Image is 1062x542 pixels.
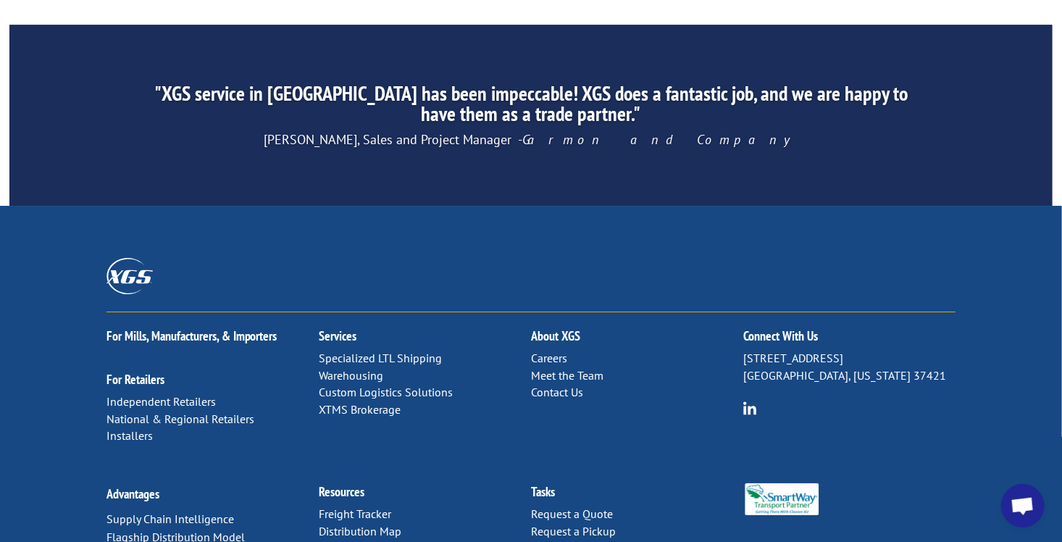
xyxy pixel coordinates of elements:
a: Distribution Map [319,524,401,538]
a: Request a Pickup [531,524,616,538]
h2: Connect With Us [743,330,956,350]
a: Custom Logistics Solutions [319,385,453,399]
a: Freight Tracker [319,506,391,521]
h2: Tasks [531,485,743,506]
a: Supply Chain Intelligence [106,512,234,526]
a: For Retailers [106,371,164,388]
a: Services [319,328,356,344]
span: [PERSON_NAME], Sales and Project Manager - [264,131,798,148]
a: For Mills, Manufacturers, & Importers [106,328,277,344]
p: [STREET_ADDRESS] [GEOGRAPHIC_DATA], [US_STATE] 37421 [743,350,956,385]
img: Smartway_Logo [743,483,820,515]
a: Careers [531,351,567,365]
a: National & Regional Retailers [106,412,254,426]
a: Installers [106,428,153,443]
img: group-6 [743,401,757,415]
a: Independent Retailers [106,394,216,409]
a: Request a Quote [531,506,613,521]
a: About XGS [531,328,580,344]
a: XTMS Brokerage [319,402,401,417]
a: Open chat [1001,484,1045,528]
a: Advantages [106,485,159,502]
a: Specialized LTL Shipping [319,351,442,365]
a: Resources [319,483,364,500]
a: Contact Us [531,385,583,399]
a: Warehousing [319,368,383,383]
em: Garmon and Company [523,131,798,148]
a: Meet the Team [531,368,603,383]
h2: "XGS service in [GEOGRAPHIC_DATA] has been impeccable! XGS does a fantastic job, and we are happy... [146,83,916,131]
img: XGS_Logos_ALL_2024_All_White [106,258,153,293]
